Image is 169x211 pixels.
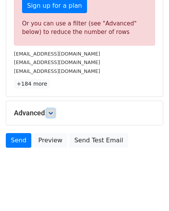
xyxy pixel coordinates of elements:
small: [EMAIL_ADDRESS][DOMAIN_NAME] [14,59,100,65]
small: [EMAIL_ADDRESS][DOMAIN_NAME] [14,68,100,74]
small: [EMAIL_ADDRESS][DOMAIN_NAME] [14,51,100,57]
a: Send [6,133,31,148]
a: +184 more [14,79,50,89]
div: Or you can use a filter (see "Advanced" below) to reduce the number of rows [22,19,147,37]
a: Send Test Email [69,133,128,148]
h5: Advanced [14,109,155,117]
a: Preview [33,133,67,148]
iframe: Chat Widget [130,174,169,211]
